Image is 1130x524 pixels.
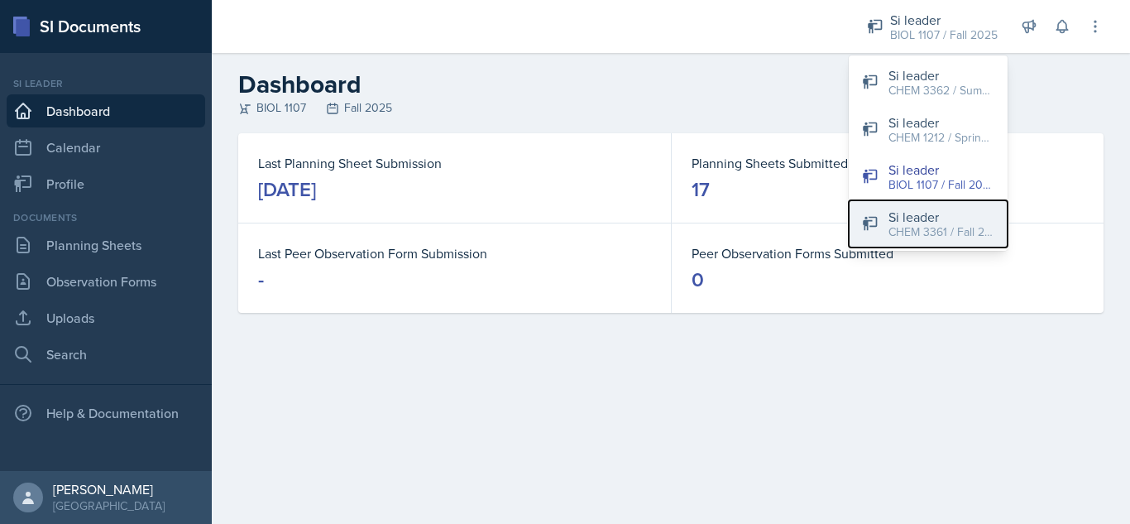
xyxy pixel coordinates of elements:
button: Si leader CHEM 3361 / Fall 2025 [849,200,1008,248]
div: CHEM 3362 / Summer 2025 [888,82,994,99]
a: Profile [7,167,205,200]
dt: Peer Observation Forms Submitted [692,243,1084,263]
a: Planning Sheets [7,228,205,262]
div: BIOL 1107 Fall 2025 [238,99,1104,117]
div: [PERSON_NAME] [53,481,165,498]
div: Si leader [888,207,994,227]
div: CHEM 1212 / Spring 2025 [888,129,994,147]
button: Si leader CHEM 3362 / Summer 2025 [849,59,1008,106]
button: Si leader BIOL 1107 / Fall 2025 [849,153,1008,200]
div: Si leader [890,10,998,30]
a: Search [7,338,205,371]
dt: Last Planning Sheet Submission [258,153,651,173]
a: Calendar [7,131,205,164]
div: BIOL 1107 / Fall 2025 [890,26,998,44]
a: Uploads [7,301,205,334]
div: Si leader [7,76,205,91]
div: BIOL 1107 / Fall 2025 [888,176,994,194]
div: - [258,267,264,293]
div: Documents [7,210,205,225]
div: Si leader [888,65,994,85]
h2: Dashboard [238,70,1104,99]
button: Si leader CHEM 1212 / Spring 2025 [849,106,1008,153]
div: 0 [692,267,704,293]
div: [GEOGRAPHIC_DATA] [53,498,165,514]
div: [DATE] [258,176,316,203]
div: CHEM 3361 / Fall 2025 [888,224,994,241]
a: Dashboard [7,94,205,127]
a: Observation Forms [7,265,205,298]
div: Help & Documentation [7,397,205,430]
div: Si leader [888,113,994,132]
dt: Planning Sheets Submitted [692,153,1084,173]
dt: Last Peer Observation Form Submission [258,243,651,263]
div: Si leader [888,160,994,180]
div: 17 [692,176,710,203]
